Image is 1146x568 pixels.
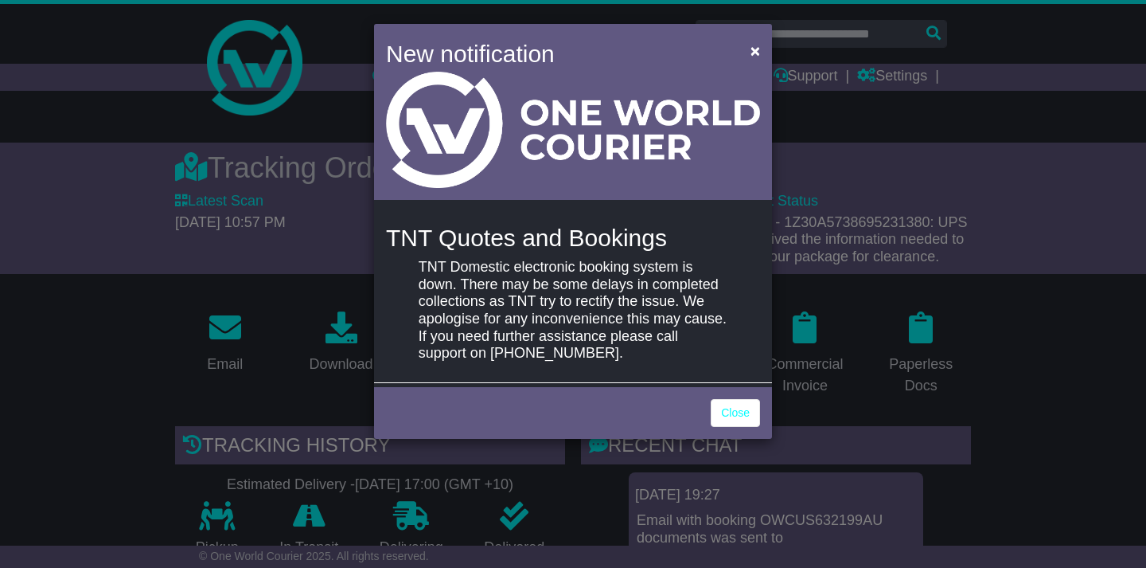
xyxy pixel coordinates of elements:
[419,259,727,362] p: TNT Domestic electronic booking system is down. There may be some delays in completed collections...
[750,41,760,60] span: ×
[386,72,760,188] img: Light
[711,399,760,427] a: Close
[386,225,760,251] h4: TNT Quotes and Bookings
[743,34,768,67] button: Close
[386,36,727,72] h4: New notification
